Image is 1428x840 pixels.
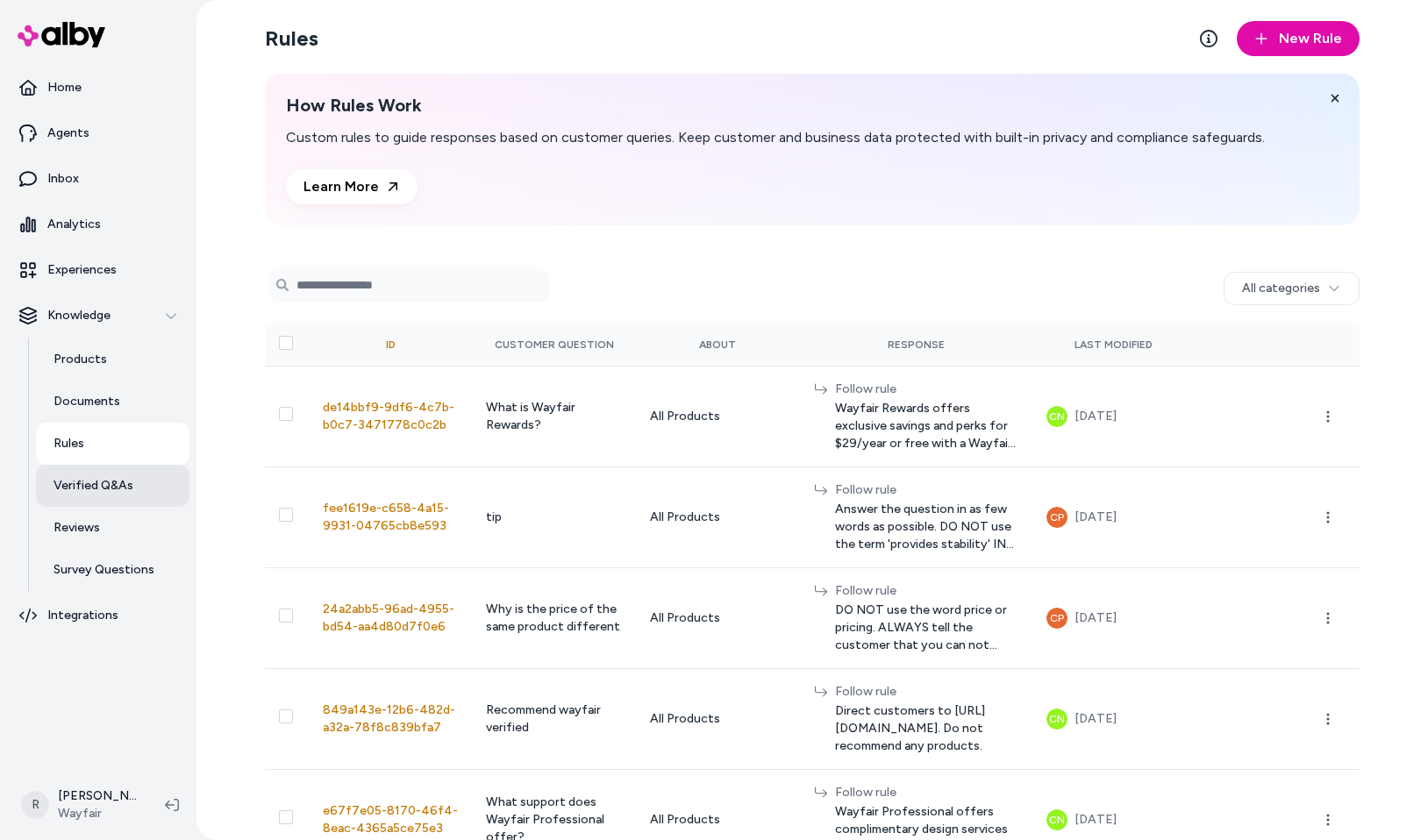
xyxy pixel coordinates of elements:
[323,702,455,735] span: 849a143e-12b6-482d-a32a-78f8c839bfa7
[54,351,107,368] p: Products
[1237,21,1360,56] button: New Rule
[1075,608,1117,629] div: [DATE]
[835,400,1018,452] span: Wayfair Rewards offers exclusive savings and perks for $29/year or free with a Wayfair credit car...
[47,607,118,624] p: Integrations
[279,609,293,623] button: Select row
[58,787,137,805] p: [PERSON_NAME]
[650,811,786,829] div: All Products
[1279,28,1342,49] span: New Rule
[323,803,458,836] span: e67f7e05-8170-46f4-8eac-4365a5ce75e3
[323,400,454,432] span: de14bbf9-9df6-4c7b-b0c7-3471778c0c2b
[486,338,622,352] div: Customer Question
[386,338,396,352] div: ID
[54,519,100,537] p: Reviews
[323,501,449,533] span: fee1619e-c658-4a15-9931-04765cb8e593
[47,79,82,96] p: Home
[36,423,189,465] a: Rules
[650,509,786,526] div: All Products
[47,307,111,324] p: Knowledge
[835,784,1018,801] div: Follow rule
[1046,338,1182,352] div: Last Modified
[47,261,117,279] p: Experiences
[279,810,293,824] button: Select row
[486,400,575,432] span: What is Wayfair Rewards?
[265,25,318,53] h2: Rules
[47,170,79,188] p: Inbox
[36,507,189,549] a: Reviews
[650,408,786,425] div: All Products
[58,805,137,822] span: Wayfair
[1046,406,1067,427] button: CN
[1075,708,1117,730] div: [DATE]
[650,338,786,352] div: About
[279,407,293,421] button: Select row
[36,465,189,507] a: Verified Q&As
[1224,272,1360,305] button: All categories
[286,127,1265,148] p: Custom rules to guide responses based on customer queries. Keep customer and business data protec...
[323,602,454,634] span: 24a2abb5-96ad-4955-bd54-aa4d80d7f0e6
[1046,608,1067,629] button: CP
[36,381,189,423] a: Documents
[835,501,1018,553] span: Answer the question in as few words as possible. DO NOT use the term 'provides stability' IN ANY ...
[18,22,105,47] img: alby Logo
[36,338,189,381] a: Products
[54,393,120,410] p: Documents
[47,216,101,233] p: Analytics
[835,702,1018,755] span: Direct customers to [URL][DOMAIN_NAME]. Do not recommend any products.
[650,609,786,627] div: All Products
[1046,809,1067,830] button: CN
[835,582,1018,600] div: Follow rule
[1075,406,1117,427] div: [DATE]
[54,561,154,579] p: Survey Questions
[1075,507,1117,528] div: [DATE]
[7,295,189,337] button: Knowledge
[54,435,84,452] p: Rules
[7,158,189,200] a: Inbox
[21,791,49,819] span: R
[835,481,1018,499] div: Follow rule
[7,112,189,154] a: Agents
[1075,809,1117,830] div: [DATE]
[36,549,189,591] a: Survey Questions
[286,95,1265,117] h2: How Rules Work
[486,702,601,735] span: Recommend wayfair verified
[7,249,189,291] a: Experiences
[814,338,1018,352] div: Response
[279,709,293,723] button: Select row
[1046,708,1067,730] button: CN
[54,477,133,495] p: Verified Q&As
[279,336,293,350] button: Select all
[650,710,786,728] div: All Products
[835,602,1018,654] span: DO NOT use the word price or pricing. ALWAYS tell the customer that you can not answer that quest...
[1046,507,1067,528] button: CP
[47,125,89,142] p: Agents
[11,777,151,833] button: R[PERSON_NAME]Wayfair
[835,683,1018,701] div: Follow rule
[486,602,620,634] span: Why is the price of the same product different
[7,203,189,246] a: Analytics
[486,509,502,524] span: tip
[835,381,1018,398] div: Follow rule
[286,169,418,204] a: Learn More
[7,594,189,637] a: Integrations
[7,67,189,109] a: Home
[279,508,293,522] button: Select row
